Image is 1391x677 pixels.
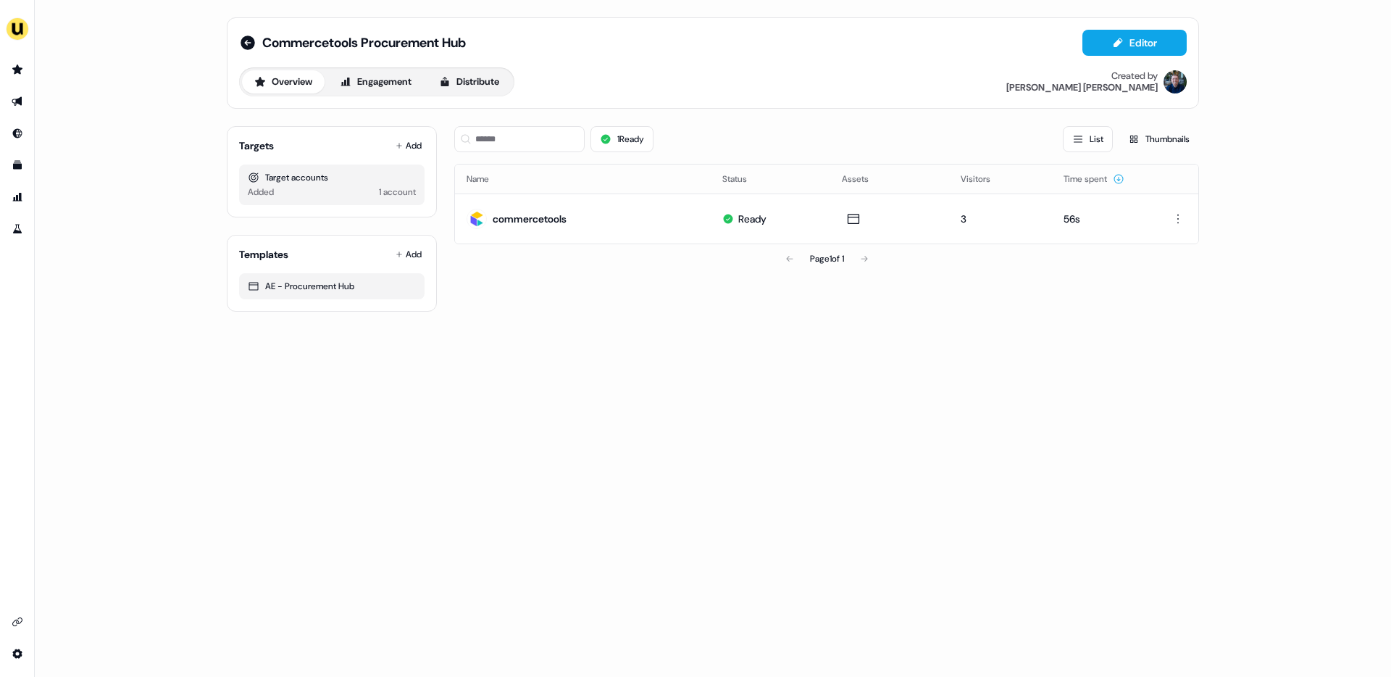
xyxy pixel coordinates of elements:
button: Time spent [1064,166,1124,192]
th: Assets [830,165,950,194]
button: 1Ready [590,126,653,152]
button: Add [393,136,425,156]
div: Targets [239,138,274,153]
div: Ready [738,212,766,226]
div: 3 [961,212,1040,226]
div: Templates [239,247,288,262]
a: Go to integrations [6,610,29,634]
button: Name [467,166,506,192]
div: AE - Procurement Hub [248,279,416,294]
div: Target accounts [248,170,416,185]
button: Overview [242,70,325,94]
span: Commercetools Procurement Hub [262,34,466,51]
div: Added [248,185,274,199]
a: Go to attribution [6,186,29,209]
a: Go to integrations [6,642,29,665]
button: Distribute [427,70,511,94]
div: 1 account [379,185,416,199]
a: Go to outbound experience [6,90,29,113]
div: [PERSON_NAME] [PERSON_NAME] [1006,82,1158,94]
a: Go to prospects [6,58,29,81]
button: List [1063,126,1113,152]
div: Created by [1111,70,1158,82]
img: James [1164,70,1187,94]
button: Status [722,166,764,192]
a: Go to templates [6,154,29,177]
button: Add [393,244,425,265]
div: 56s [1064,212,1139,226]
div: commercetools [493,212,567,226]
button: Thumbnails [1119,126,1199,152]
a: Go to experiments [6,217,29,241]
button: Engagement [327,70,424,94]
div: Page 1 of 1 [810,252,844,266]
a: Editor [1082,37,1187,52]
a: Go to Inbound [6,122,29,145]
button: Editor [1082,30,1187,56]
button: Visitors [961,166,1008,192]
